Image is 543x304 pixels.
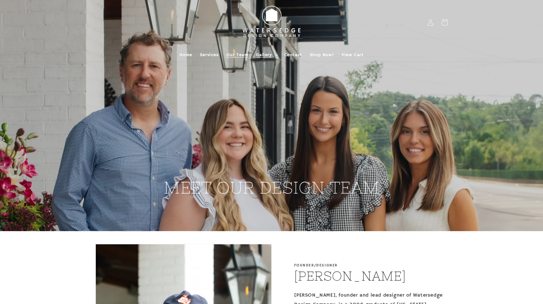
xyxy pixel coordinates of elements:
p: Founder/Designer [294,263,338,268]
summary: Gallery [252,48,280,62]
a: Our Team [223,48,252,62]
h2: MEET OUR DESIGN TEAM [164,32,380,199]
a: Home [176,48,196,62]
img: Watersedge Design Co [236,3,307,42]
span: Home [179,52,192,58]
span: Our Team [226,52,249,58]
span: Services [200,52,219,58]
span: Gallery [256,52,272,58]
a: Services [196,48,223,62]
h2: [PERSON_NAME] [294,268,406,284]
a: View Cart [338,48,367,62]
a: Shop Now! [306,48,338,62]
span: Contact [284,52,302,58]
span: Shop Now! [310,52,334,58]
span: View Cart [341,52,363,58]
a: Contact [281,48,306,62]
